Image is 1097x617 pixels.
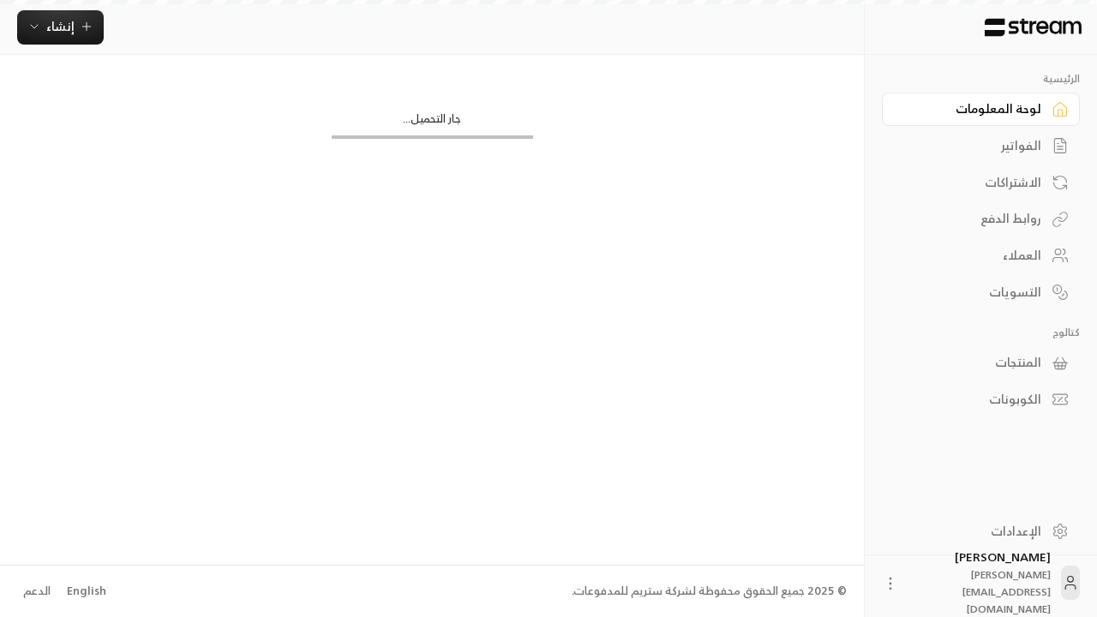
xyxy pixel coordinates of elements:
a: الدعم [17,576,56,607]
p: كتالوج [882,326,1080,339]
div: الكوبونات [903,391,1041,408]
img: Logo [983,18,1083,37]
div: الإعدادات [903,523,1041,540]
div: العملاء [903,247,1041,264]
div: روابط الدفع [903,210,1041,227]
div: لوحة المعلومات [903,100,1041,117]
div: جار التحميل... [332,111,533,135]
a: المنتجات [882,346,1080,380]
a: لوحة المعلومات [882,93,1080,126]
a: الكوبونات [882,383,1080,416]
div: © 2025 جميع الحقوق محفوظة لشركة ستريم للمدفوعات. [572,583,847,600]
a: روابط الدفع [882,202,1080,236]
div: الفواتير [903,137,1041,154]
div: [PERSON_NAME] [909,548,1051,617]
a: العملاء [882,239,1080,273]
div: الاشتراكات [903,174,1041,191]
a: الاشتراكات [882,165,1080,199]
div: المنتجات [903,354,1041,371]
a: الإعدادات [882,514,1080,548]
span: إنشاء [46,15,75,37]
p: الرئيسية [882,72,1080,86]
a: التسويات [882,275,1080,308]
button: إنشاء [17,10,104,45]
div: التسويات [903,284,1041,301]
a: الفواتير [882,129,1080,163]
div: English [67,583,106,600]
